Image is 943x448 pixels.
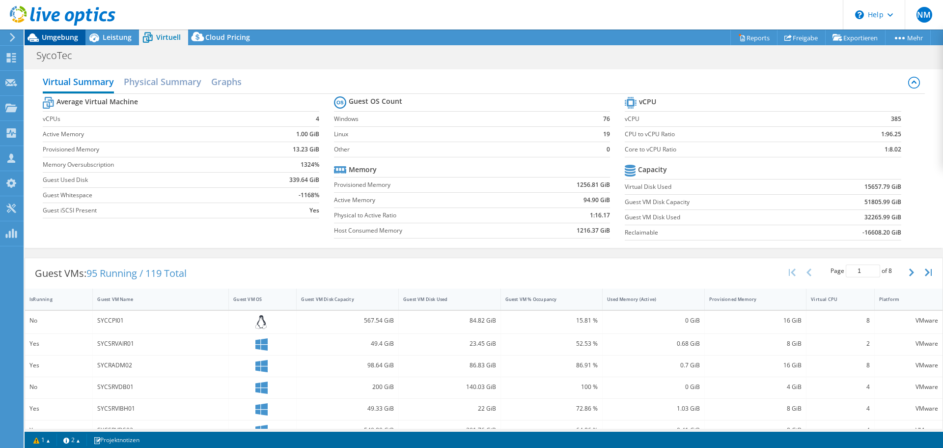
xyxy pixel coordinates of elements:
[43,145,253,154] label: Provisioned Memory
[888,267,892,275] span: 8
[97,315,224,326] div: SYCCPI01
[334,114,585,124] label: Windows
[43,175,253,185] label: Guest Used Disk
[577,180,610,190] b: 1256.81 GiB
[43,72,114,93] h2: Virtual Summary
[603,114,610,124] b: 76
[607,145,610,154] b: 0
[625,197,802,207] label: Guest VM Disk Capacity
[625,228,802,238] label: Reclaimable
[607,403,700,414] div: 1.03 GiB
[603,129,610,139] b: 19
[811,338,869,349] div: 2
[301,338,394,349] div: 49.4 GiB
[811,296,858,302] div: Virtual CPU
[97,360,224,371] div: SYCRADM02
[97,403,224,414] div: SYCSRVIBH01
[607,338,700,349] div: 0.68 GiB
[97,338,224,349] div: SYCSRVAIR01
[301,403,394,414] div: 49.33 GiB
[334,180,524,190] label: Provisioned Memory
[607,315,700,326] div: 0 GiB
[709,382,802,392] div: 4 GiB
[811,360,869,371] div: 8
[156,32,181,42] span: Virtuell
[205,32,250,42] span: Cloud Pricing
[211,72,242,91] h2: Graphs
[27,434,57,446] a: 1
[607,425,700,436] div: 0.41 GiB
[709,315,802,326] div: 16 GiB
[43,114,253,124] label: vCPUs
[43,190,253,200] label: Guest Whitespace
[879,296,926,302] div: Platform
[777,30,826,45] a: Freigabe
[29,425,88,436] div: Yes
[301,296,382,302] div: Guest VM Disk Capacity
[879,382,938,392] div: VMware
[709,360,802,371] div: 16 GiB
[403,382,496,392] div: 140.03 GiB
[916,7,932,23] span: NM
[577,226,610,236] b: 1216.37 GiB
[29,360,88,371] div: Yes
[124,72,201,91] h2: Physical Summary
[296,129,319,139] b: 1.00 GiB
[43,160,253,170] label: Memory Oversubscription
[403,403,496,414] div: 22 GiB
[590,210,610,220] b: 1:16.17
[811,382,869,392] div: 4
[639,97,656,107] b: vCPU
[625,145,829,154] label: Core to vCPU Ratio
[301,315,394,326] div: 567.54 GiB
[505,360,598,371] div: 86.91 %
[607,360,700,371] div: 0.7 GiB
[403,296,484,302] div: Guest VM Disk Used
[879,425,938,436] div: VMware
[56,97,138,107] b: Average Virtual Machine
[293,145,319,154] b: 13.23 GiB
[709,403,802,414] div: 8 GiB
[43,206,253,215] label: Guest iSCSI Present
[29,296,76,302] div: IsRunning
[505,403,598,414] div: 72.86 %
[730,30,777,45] a: Reports
[349,165,377,175] b: Memory
[607,296,688,302] div: Used Memory (Active)
[403,315,496,326] div: 84.82 GiB
[334,210,524,220] label: Physical to Active Ratio
[625,114,829,124] label: vCPU
[29,315,88,326] div: No
[846,265,880,277] input: jump to page
[403,425,496,436] div: 291.76 GiB
[864,182,901,192] b: 15657.79 GiB
[349,96,402,106] b: Guest OS Count
[56,434,87,446] a: 2
[97,425,224,436] div: SYCSRVDS02
[625,182,802,192] label: Virtual Disk Used
[607,382,700,392] div: 0 GiB
[301,360,394,371] div: 98.64 GiB
[505,338,598,349] div: 52.53 %
[316,114,319,124] b: 4
[86,434,146,446] a: Projektnotizen
[505,296,586,302] div: Guest VM % Occupancy
[625,212,802,222] label: Guest VM Disk Used
[97,382,224,392] div: SYCSRVDB01
[334,129,585,139] label: Linux
[831,265,892,277] span: Page of
[864,212,901,222] b: 32265.99 GiB
[811,315,869,326] div: 8
[299,190,319,200] b: -1168%
[864,197,901,207] b: 51805.99 GiB
[709,296,790,302] div: Provisioned Memory
[334,226,524,236] label: Host Consumed Memory
[881,129,901,139] b: 1:96.25
[879,338,938,349] div: VMware
[625,129,829,139] label: CPU to vCPU Ratio
[403,338,496,349] div: 23.45 GiB
[505,315,598,326] div: 15.81 %
[42,32,78,42] span: Umgebung
[879,403,938,414] div: VMware
[709,338,802,349] div: 8 GiB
